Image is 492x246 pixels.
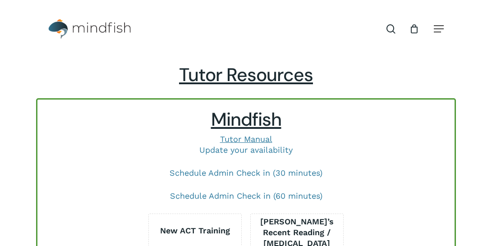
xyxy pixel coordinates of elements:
a: Navigation Menu [434,24,444,33]
a: Update your availability [199,145,293,155]
span: Tutor Resources [179,63,313,87]
a: Schedule Admin Check in (60 minutes) [170,191,322,200]
a: Schedule Admin Check in (30 minutes) [170,168,322,178]
b: New ACT Training [160,226,230,235]
a: Tutor Manual [220,134,272,144]
a: Cart [409,24,419,34]
header: Main Menu [36,12,456,46]
iframe: Chatbot [432,187,479,233]
span: Mindfish [211,108,281,132]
